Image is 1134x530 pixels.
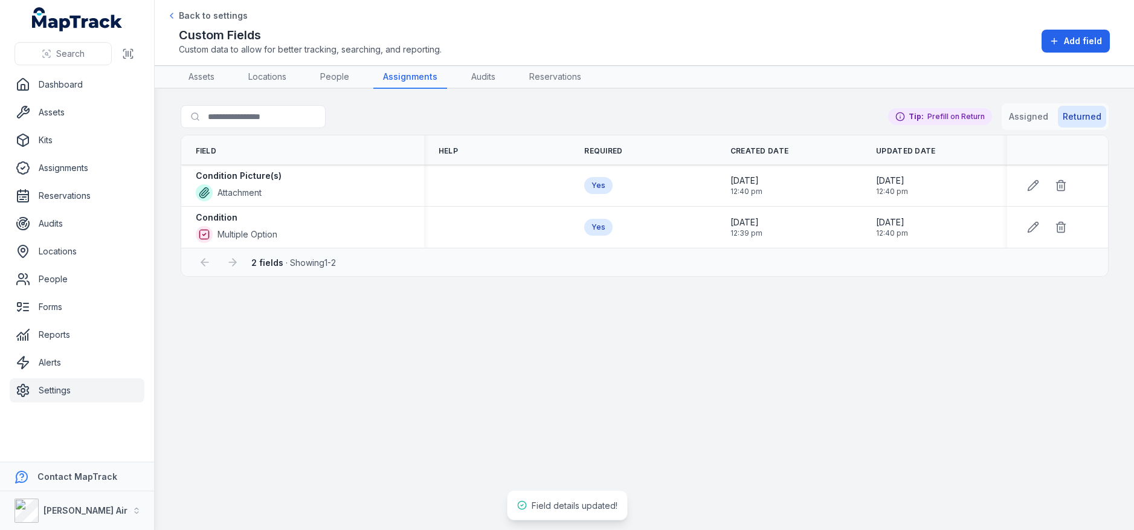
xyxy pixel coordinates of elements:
time: 15/08/2025, 12:40:19 pm [876,216,908,238]
span: Attachment [217,187,262,199]
a: Reservations [520,66,591,89]
strong: Tip: [909,112,924,121]
span: Help [439,146,458,156]
span: [DATE] [876,175,908,187]
span: Required [584,146,622,156]
button: Add field [1042,30,1110,53]
a: Settings [10,378,144,402]
strong: Contact MapTrack [37,471,117,482]
span: [DATE] [876,216,908,228]
span: Updated Date [876,146,936,156]
a: Locations [10,239,144,263]
a: Dashboard [10,73,144,97]
span: Back to settings [179,10,248,22]
h2: Custom Fields [179,27,442,44]
span: 12:39 pm [730,228,762,238]
span: Add field [1064,35,1102,47]
a: Audits [10,212,144,236]
div: Yes [584,219,613,236]
span: Field [196,146,217,156]
strong: Condition Picture(s) [196,170,282,182]
a: Forms [10,295,144,319]
a: Assets [10,100,144,124]
a: People [311,66,359,89]
a: Assignments [10,156,144,180]
time: 15/08/2025, 12:39:07 pm [730,216,762,238]
a: Assignments [373,66,447,89]
a: MapTrack [32,7,123,31]
div: Prefill on Return [888,108,992,125]
a: Locations [239,66,296,89]
a: Audits [462,66,505,89]
button: Returned [1058,106,1106,128]
span: [DATE] [730,216,762,228]
span: 12:40 pm [876,187,908,196]
button: Search [14,42,112,65]
a: Reports [10,323,144,347]
strong: 2 fields [251,257,283,268]
a: Alerts [10,351,144,375]
a: Back to settings [167,10,248,22]
a: Kits [10,128,144,152]
div: Yes [584,177,613,194]
strong: [PERSON_NAME] Air [43,505,127,515]
time: 15/08/2025, 12:40:07 pm [730,175,762,196]
a: People [10,267,144,291]
span: 12:40 pm [876,228,908,238]
strong: Condition [196,212,237,224]
span: Search [56,48,85,60]
a: Assets [179,66,224,89]
span: 12:40 pm [730,187,762,196]
span: Custom data to allow for better tracking, searching, and reporting. [179,44,442,56]
time: 15/08/2025, 12:40:15 pm [876,175,908,196]
button: Assigned [1004,106,1053,128]
a: Reservations [10,184,144,208]
span: Created Date [730,146,789,156]
span: · Showing 1 - 2 [251,257,336,268]
span: Multiple Option [217,228,277,241]
span: [DATE] [730,175,762,187]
